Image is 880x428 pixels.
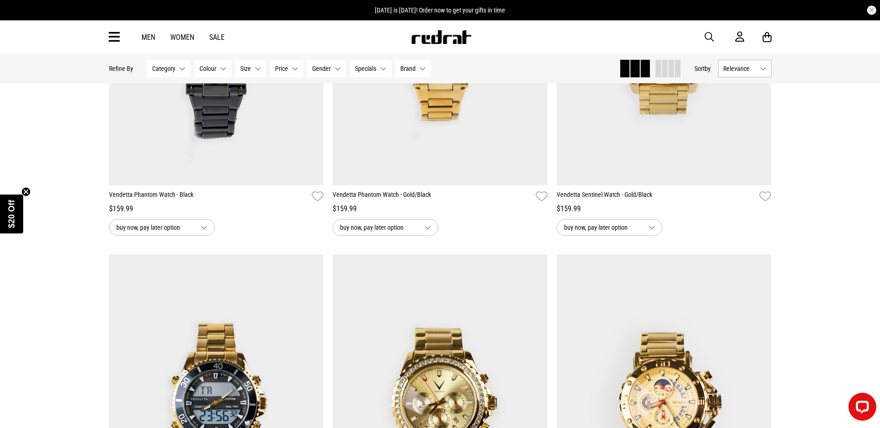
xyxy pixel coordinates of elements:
button: Sortby [694,63,711,74]
a: Vendetta Phantom Watch - Black [109,190,308,203]
p: Refine By [109,65,133,72]
a: Vendetta Sentinel Watch - Gold/Black [557,190,756,203]
span: Price [275,65,288,72]
span: [DATE] is [DATE]! Order now to get your gifts in time [375,6,505,14]
span: Brand [400,65,416,72]
span: $20 Off [7,200,16,228]
button: Close teaser [21,187,31,196]
span: Category [152,65,175,72]
button: Gender [307,60,346,77]
button: buy now, pay later option [109,219,215,236]
button: Relevance [718,60,771,77]
button: Price [270,60,303,77]
button: Specials [350,60,392,77]
div: $159.99 [333,203,547,214]
span: by [705,65,711,72]
div: $159.99 [109,203,324,214]
iframe: LiveChat chat widget [841,389,880,428]
button: Size [235,60,266,77]
a: Women [170,33,194,42]
button: Colour [194,60,231,77]
span: buy now, pay later option [340,222,417,233]
span: Colour [199,65,216,72]
span: Gender [312,65,331,72]
button: buy now, pay later option [557,219,662,236]
button: buy now, pay later option [333,219,438,236]
span: buy now, pay later option [116,222,193,233]
a: Men [141,33,155,42]
span: Size [240,65,251,72]
span: buy now, pay later option [564,222,641,233]
a: Vendetta Phantom Watch - Gold/Black [333,190,532,203]
img: Redrat logo [411,30,472,44]
span: Relevance [723,65,756,72]
span: Specials [355,65,376,72]
div: $159.99 [557,203,771,214]
button: Brand [395,60,431,77]
a: Sale [209,33,225,42]
button: Category [147,60,191,77]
